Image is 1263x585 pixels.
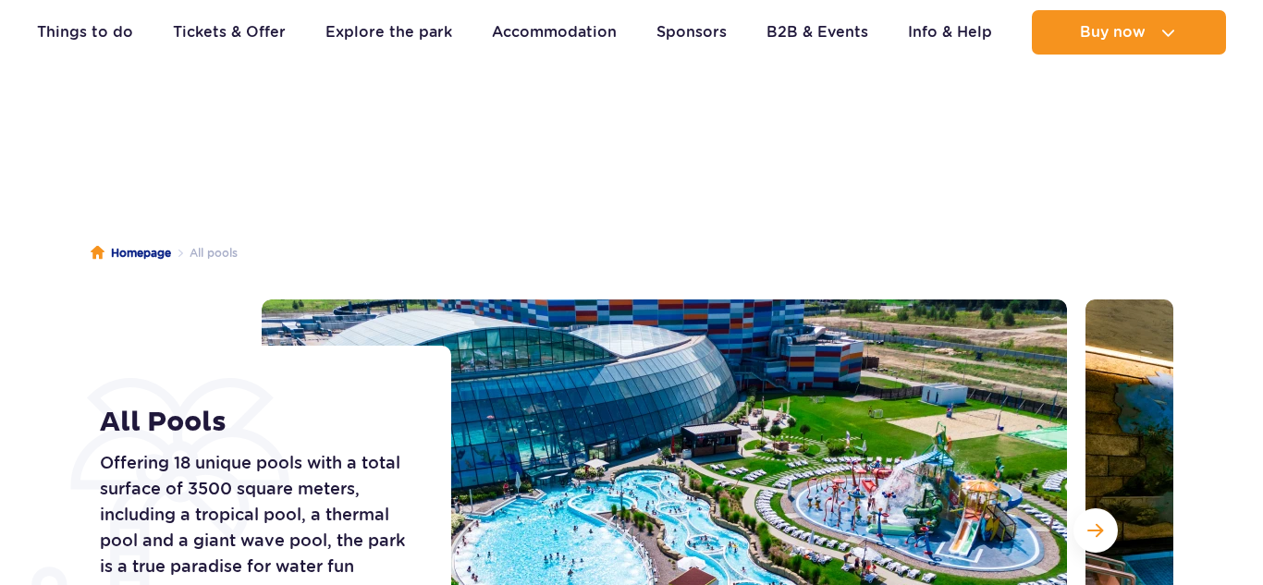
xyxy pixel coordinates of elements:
[37,10,133,55] a: Things to do
[492,10,617,55] a: Accommodation
[1080,24,1146,41] span: Buy now
[766,10,868,55] a: B2B & Events
[171,244,238,262] li: All pools
[91,244,171,262] a: Homepage
[325,10,452,55] a: Explore the park
[908,10,992,55] a: Info & Help
[1073,508,1118,553] button: Next slide
[173,10,286,55] a: Tickets & Offer
[100,406,410,439] h1: All Pools
[1032,10,1226,55] button: Buy now
[656,10,727,55] a: Sponsors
